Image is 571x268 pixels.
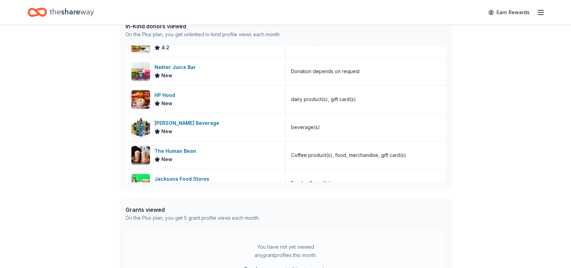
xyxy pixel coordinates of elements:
a: Earn Rewards [484,6,534,19]
span: 4.2 [161,43,169,52]
div: You have not yet viewed any grant profiles this month. [242,243,329,259]
span: New [161,127,172,136]
div: In-Kind donors viewed [126,22,281,30]
a: Home [28,4,94,20]
div: beverage(s) [291,123,320,131]
span: New [161,71,172,80]
div: Jacksons Food Stores [154,175,212,183]
div: The Human Bean [154,147,199,155]
div: [PERSON_NAME] Beverage [154,119,222,127]
div: Grants viewed [126,206,260,214]
div: Donation depends on request [291,67,360,76]
div: Coffee product(s), food, merchandise, gift card(s) [291,151,406,159]
img: Image for Weinstein Beverage [131,118,150,137]
div: Food, gift card(s) [291,179,331,187]
div: HP Hood [154,91,178,99]
img: Image for Jacksons Food Stores [131,174,150,192]
div: Nekter Juice Bar [154,63,199,71]
img: Image for HP Hood [131,90,150,109]
div: dairy product(s), gift card(s) [291,95,356,103]
div: On the Plus plan, you get 5 grant profile views each month. [126,214,260,222]
img: Image for The Human Bean [131,146,150,165]
div: On the Plus plan, you get unlimited in-kind profile views each month. [126,30,281,39]
span: New [161,99,172,108]
img: Image for Nekter Juice Bar [131,62,150,81]
span: New [161,155,172,163]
